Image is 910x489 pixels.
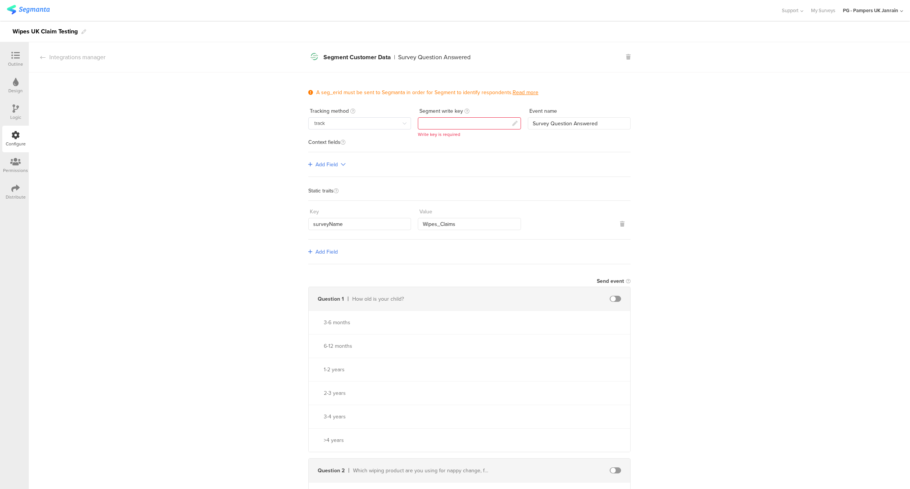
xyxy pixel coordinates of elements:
[315,161,338,169] span: Add Field
[529,107,557,115] div: Event name
[308,140,631,152] div: Context fields
[8,61,23,68] div: Outline
[782,7,799,14] span: Support
[323,54,391,60] div: Segment Customer Data
[318,295,344,303] div: Question 1
[316,88,538,96] div: A seg_erid must be sent to Segmanta in order for Segment to identify respondents.
[324,389,490,397] div: 2-3 years
[3,167,28,174] div: Permissions
[419,208,432,216] div: Value
[324,319,490,327] div: 3-6 months
[310,107,349,115] div: Tracking method
[513,88,538,96] a: Read more
[843,7,898,14] div: PG - Pampers UK Janrain
[324,436,490,444] div: >4 years
[8,87,23,94] div: Design
[318,467,345,475] div: Question 2
[308,188,631,201] div: Static traits
[324,413,490,421] div: 3-4 years
[308,117,411,129] input: Select tracking method...
[6,194,26,200] div: Distribute
[324,342,490,350] div: 6-12 months
[308,218,411,230] input: Enter key...
[418,131,460,138] div: Write key is required
[418,218,521,230] input: Enter value...
[13,25,78,38] div: Wipes UK Claim Testing
[398,54,471,60] div: Survey Question Answered
[315,248,338,256] span: Add Field
[528,117,631,129] input: Enter event name...
[310,208,319,216] div: Key
[10,114,21,121] div: Logic
[353,467,490,475] div: Which wiping product are you using for nappy change, face/hand/skin cleaning for your child?
[394,54,395,60] div: |
[419,107,463,115] div: Segment write key
[7,5,50,14] img: segmanta logo
[6,140,26,147] div: Configure
[597,277,624,285] div: Send event
[29,53,105,62] div: Integrations manager
[324,366,490,374] div: 1-2 years
[352,295,490,303] div: How old is your child?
